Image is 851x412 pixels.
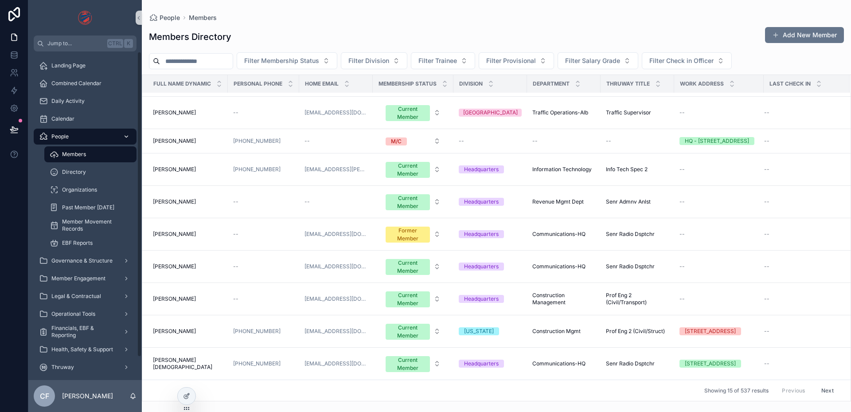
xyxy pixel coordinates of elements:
a: [PERSON_NAME] [153,295,223,302]
a: -- [233,231,294,238]
a: [PHONE_NUMBER] [233,328,281,335]
div: HQ - [STREET_ADDRESS] [685,137,749,145]
div: Current Member [391,291,425,307]
span: Members [62,151,86,158]
span: Governance & Structure [51,257,113,264]
a: [STREET_ADDRESS] [679,360,758,368]
a: Past Member [DATE] [44,200,137,216]
span: -- [764,109,769,116]
a: Member Movement Records [44,217,137,233]
span: Combined Calendar [51,80,101,87]
a: -- [532,137,595,145]
a: -- [679,109,758,116]
a: [EMAIL_ADDRESS][DOMAIN_NAME] [304,328,367,335]
div: scrollable content [28,51,142,380]
a: Daily Activity [34,93,137,109]
a: -- [233,263,294,270]
span: -- [532,137,538,145]
a: Members [44,146,137,162]
a: [EMAIL_ADDRESS][DOMAIN_NAME] [304,360,367,367]
a: -- [606,137,669,145]
span: -- [679,109,685,116]
a: [EMAIL_ADDRESS][PERSON_NAME][DOMAIN_NAME] [304,166,367,173]
img: App logo [78,11,93,25]
span: -- [304,198,310,205]
span: Division [459,80,483,87]
button: Select Button [379,157,448,181]
a: -- [764,328,839,335]
span: [PERSON_NAME] [153,137,196,145]
span: Information Technology [532,166,592,173]
span: -- [679,231,685,238]
a: Headquarters [459,295,522,303]
div: M/C [391,137,402,145]
a: Financials, EBF & Reporting [34,324,137,340]
a: -- [764,198,839,205]
span: Traffic Operations-Alb [532,109,588,116]
a: [PERSON_NAME] [153,231,223,238]
span: Calendar [51,115,74,122]
div: Current Member [391,162,425,178]
span: Directory [62,169,86,176]
a: [STREET_ADDRESS] [679,327,758,335]
button: Unselect CURRENT_MEMBER [386,290,430,307]
button: Select Button [341,52,407,69]
span: Communications-HQ [532,231,586,238]
span: -- [764,328,769,335]
a: Select Button [378,319,448,344]
span: K [125,40,132,47]
div: Headquarters [464,295,499,303]
h1: Members Directory [149,31,231,43]
span: Info Tech Spec 2 [606,166,648,173]
a: -- [764,166,839,173]
span: -- [764,263,769,270]
a: [EMAIL_ADDRESS][DOMAIN_NAME] [304,295,367,302]
button: Select Button [558,52,638,69]
a: HQ - [STREET_ADDRESS] [679,137,758,145]
span: Members [189,13,217,22]
a: Information Technology [532,166,595,173]
p: [PERSON_NAME] [62,392,113,400]
span: Thruway [51,364,74,371]
span: -- [764,198,769,205]
span: -- [233,295,238,302]
button: Select Button [379,319,448,343]
div: Headquarters [464,230,499,238]
span: Financials, EBF & Reporting [51,325,116,339]
a: [PERSON_NAME] [153,328,223,335]
span: Communications-HQ [532,263,586,270]
span: Member Engagement [51,275,105,282]
a: -- [764,295,839,302]
a: [GEOGRAPHIC_DATA] [459,109,522,117]
span: Jump to... [47,40,104,47]
span: -- [764,137,769,145]
div: Current Member [391,194,425,210]
span: Senr Radio Dsptchr [606,360,655,367]
a: People [34,129,137,145]
div: Current Member [391,105,425,121]
span: Filter Trainee [418,56,457,65]
button: Select Button [379,255,448,279]
span: Legal & Contractual [51,293,101,300]
span: -- [679,263,685,270]
a: Thruway [34,359,137,375]
a: -- [764,109,839,116]
button: Unselect CURRENT_MEMBER [386,193,430,210]
a: Combined Calendar [34,75,137,91]
a: Construction Mgmt [532,328,595,335]
button: Add New Member [765,27,844,43]
a: Select Button [378,133,448,149]
a: Select Button [378,222,448,247]
button: Unselect FORMER_MEMBER [386,226,430,243]
span: -- [233,231,238,238]
div: Current Member [391,324,425,340]
span: Ctrl [107,39,123,48]
span: Home Email [305,80,339,87]
a: [EMAIL_ADDRESS][DOMAIN_NAME] [304,263,367,270]
a: [PHONE_NUMBER] [233,166,281,173]
a: [PERSON_NAME] [153,198,223,205]
div: [US_STATE] [464,327,494,335]
span: -- [233,263,238,270]
span: Senr Admnv Anlst [606,198,651,205]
